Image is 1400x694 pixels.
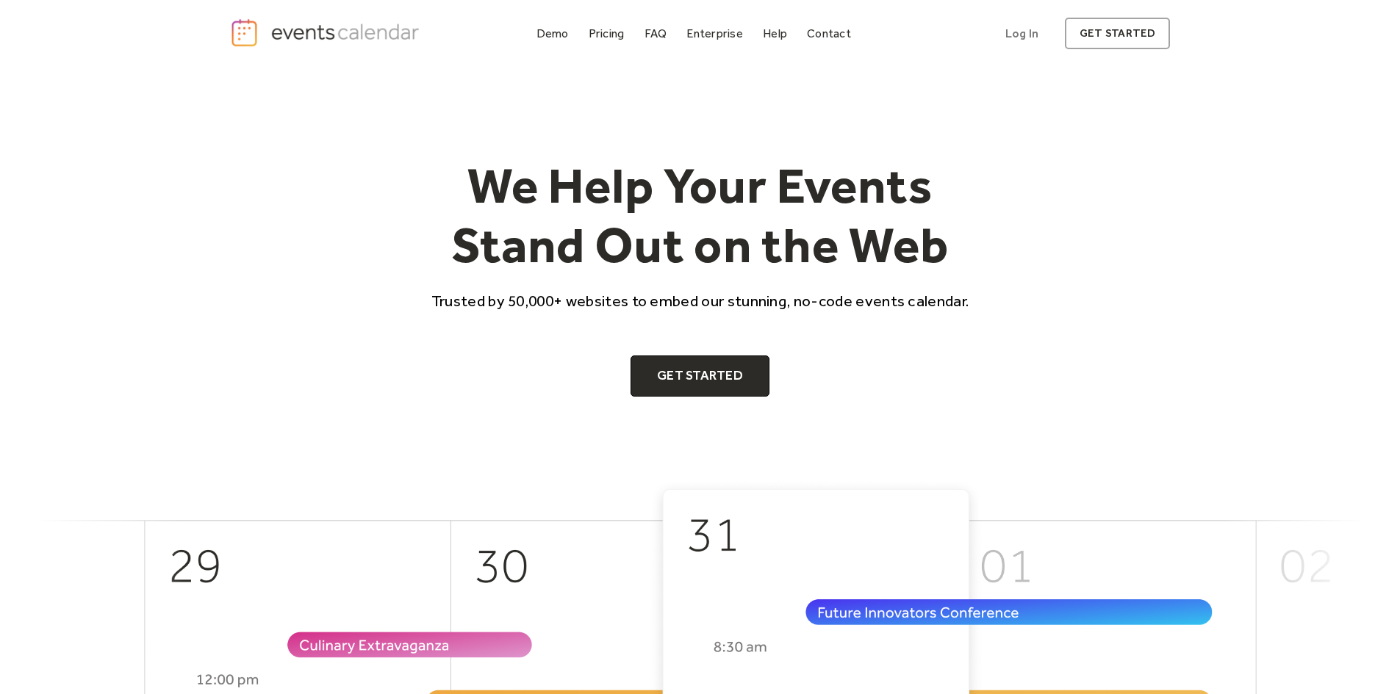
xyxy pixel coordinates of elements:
[645,29,667,37] div: FAQ
[531,24,575,43] a: Demo
[631,355,769,397] a: Get Started
[583,24,631,43] a: Pricing
[589,29,625,37] div: Pricing
[686,29,742,37] div: Enterprise
[418,290,983,311] p: Trusted by 50,000+ websites to embed our stunning, no-code events calendar.
[807,29,851,37] div: Contact
[681,24,748,43] a: Enterprise
[991,18,1053,49] a: Log In
[757,24,793,43] a: Help
[1065,18,1170,49] a: get started
[639,24,673,43] a: FAQ
[418,156,983,275] h1: We Help Your Events Stand Out on the Web
[801,24,857,43] a: Contact
[763,29,787,37] div: Help
[536,29,569,37] div: Demo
